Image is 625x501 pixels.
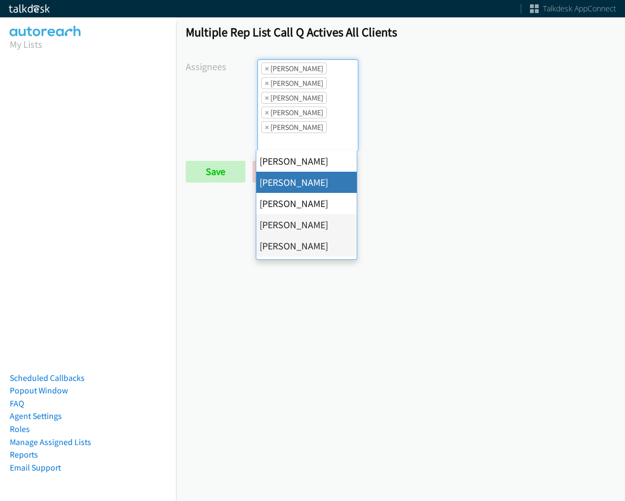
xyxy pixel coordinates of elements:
li: Alana Ruiz [261,62,327,74]
a: Scheduled Callbacks [10,373,85,383]
a: Agent Settings [10,411,62,421]
a: Manage Assigned Lists [10,437,91,447]
li: [PERSON_NAME] [256,256,356,278]
h1: Multiple Rep List Call Q Actives All Clients [186,24,615,40]
li: Jordan Stehlik [261,121,327,133]
span: × [265,78,269,89]
li: [PERSON_NAME] [256,214,356,235]
span: × [265,107,269,118]
span: × [265,92,269,103]
li: [PERSON_NAME] [256,193,356,214]
a: My Lists [10,38,42,51]
a: Back [252,161,313,183]
a: Roles [10,424,30,434]
li: [PERSON_NAME] [256,172,356,193]
a: FAQ [10,398,24,409]
span: × [265,122,269,133]
label: Assignees [186,59,257,74]
li: [PERSON_NAME] [256,151,356,172]
li: Daquaya Johnson [261,92,327,104]
a: Reports [10,449,38,460]
li: [PERSON_NAME] [256,235,356,256]
li: Charles Ross [261,77,327,89]
a: Email Support [10,462,61,473]
li: Jasmin Martinez [261,107,327,118]
span: × [265,63,269,74]
a: Talkdesk AppConnect [530,3,616,14]
input: Save [186,161,245,183]
a: Popout Window [10,385,68,396]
